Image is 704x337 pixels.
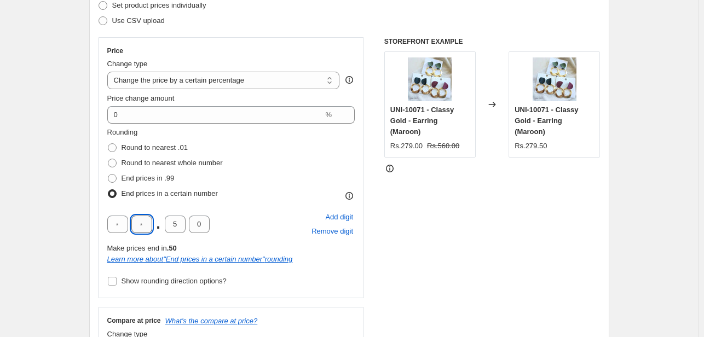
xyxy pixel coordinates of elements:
[112,16,165,25] span: Use CSV upload
[325,212,353,223] span: Add digit
[107,60,148,68] span: Change type
[131,216,152,233] input: ﹡
[122,159,223,167] span: Round to nearest whole number
[107,255,293,263] i: Learn more about " End prices in a certain number " rounding
[107,244,177,252] span: Make prices end in
[122,143,188,152] span: Round to nearest .01
[408,57,452,101] img: WhatsAppImage2024-08-28at4.55.28PM_80x.jpg
[122,277,227,285] span: Show rounding direction options?
[311,226,353,237] span: Remove digit
[112,1,206,9] span: Set product prices individually
[167,244,177,252] b: .50
[165,216,186,233] input: ﹡
[344,74,355,85] div: help
[122,189,218,197] span: End prices in a certain number
[427,141,459,152] strike: Rs.560.00
[155,216,161,233] span: .
[107,94,175,102] span: Price change amount
[325,111,332,119] span: %
[189,216,210,233] input: ﹡
[165,317,258,325] button: What's the compare at price?
[384,37,601,46] h6: STOREFRONT EXAMPLE
[390,106,454,136] span: UNI-10071 - Classy Gold - Earring (Maroon)
[515,141,547,152] div: Rs.279.50
[324,210,355,224] button: Add placeholder
[107,316,161,325] h3: Compare at price
[515,106,578,136] span: UNI-10071 - Classy Gold - Earring (Maroon)
[107,216,128,233] input: ﹡
[533,57,576,101] img: WhatsAppImage2024-08-28at4.55.28PM_80x.jpg
[107,106,324,124] input: -15
[107,128,138,136] span: Rounding
[390,141,423,152] div: Rs.279.00
[310,224,355,239] button: Remove placeholder
[107,255,293,263] a: Learn more about"End prices in a certain number"rounding
[107,47,123,55] h3: Price
[122,174,175,182] span: End prices in .99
